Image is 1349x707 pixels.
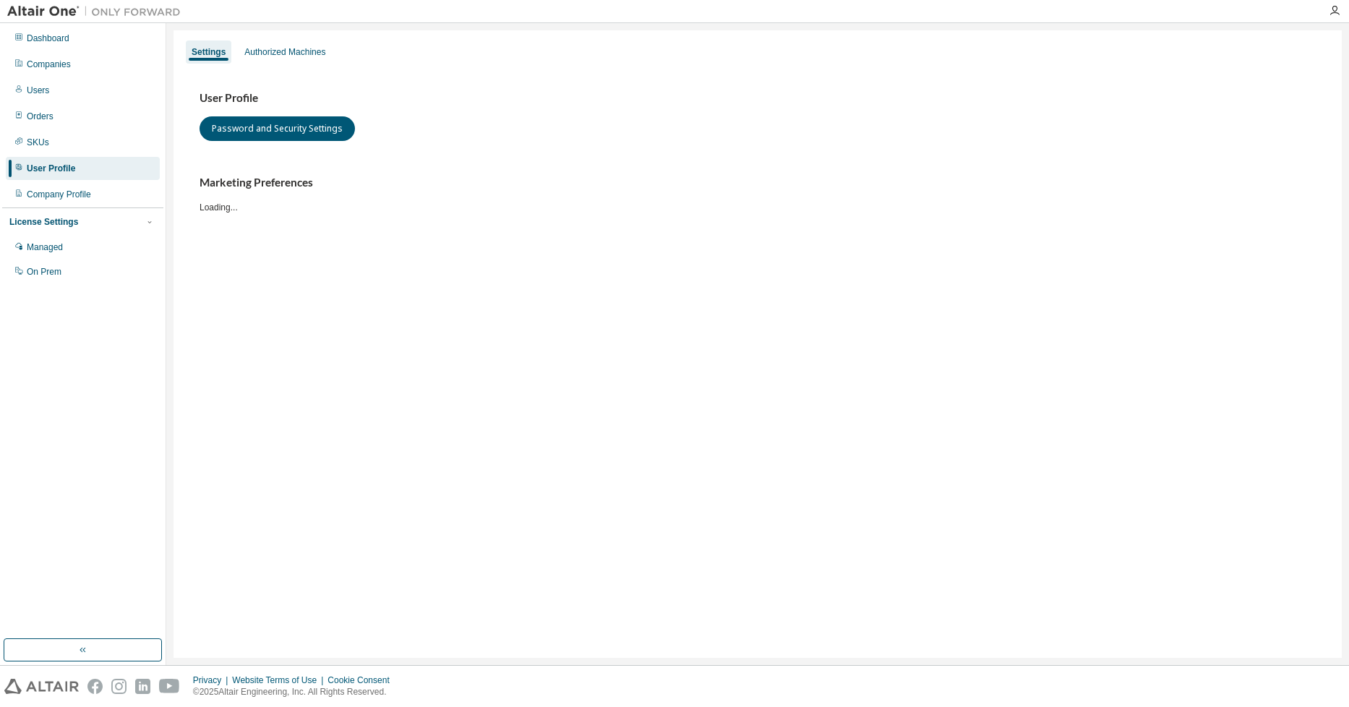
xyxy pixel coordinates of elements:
[27,85,49,96] div: Users
[192,46,226,58] div: Settings
[27,33,69,44] div: Dashboard
[7,4,188,19] img: Altair One
[27,137,49,148] div: SKUs
[27,189,91,200] div: Company Profile
[200,176,1316,190] h3: Marketing Preferences
[200,116,355,141] button: Password and Security Settings
[27,111,53,122] div: Orders
[200,91,1316,106] h3: User Profile
[87,679,103,694] img: facebook.svg
[27,163,75,174] div: User Profile
[27,59,71,70] div: Companies
[159,679,180,694] img: youtube.svg
[135,679,150,694] img: linkedin.svg
[244,46,325,58] div: Authorized Machines
[27,241,63,253] div: Managed
[111,679,127,694] img: instagram.svg
[193,686,398,698] p: © 2025 Altair Engineering, Inc. All Rights Reserved.
[327,674,398,686] div: Cookie Consent
[232,674,327,686] div: Website Terms of Use
[193,674,232,686] div: Privacy
[4,679,79,694] img: altair_logo.svg
[27,266,61,278] div: On Prem
[9,216,78,228] div: License Settings
[200,176,1316,213] div: Loading...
